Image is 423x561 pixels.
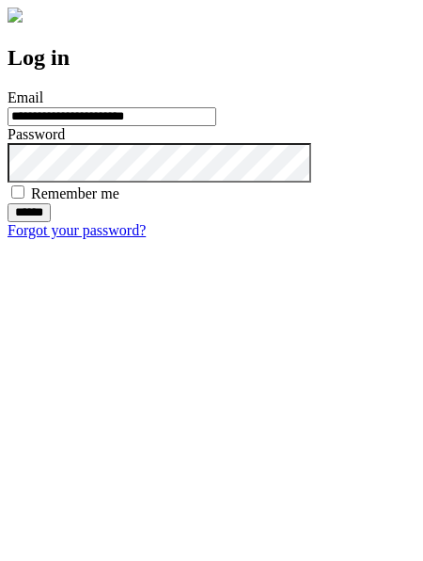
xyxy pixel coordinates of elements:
[8,126,65,142] label: Password
[8,45,415,71] h2: Log in
[8,89,43,105] label: Email
[31,185,119,201] label: Remember me
[8,8,23,23] img: logo-4e3dc11c47720685a147b03b5a06dd966a58ff35d612b21f08c02c0306f2b779.png
[8,222,146,238] a: Forgot your password?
